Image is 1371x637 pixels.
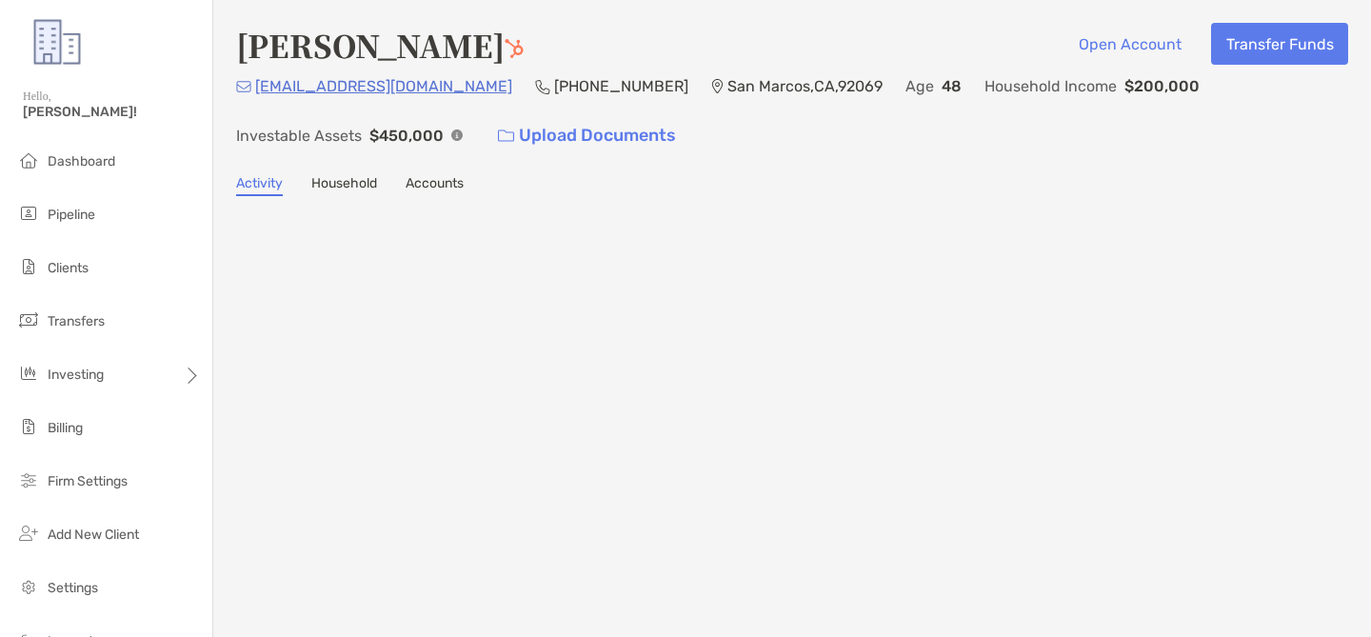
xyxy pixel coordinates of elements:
[942,74,962,98] p: 48
[255,74,512,98] p: [EMAIL_ADDRESS][DOMAIN_NAME]
[236,175,283,196] a: Activity
[236,23,524,67] h4: [PERSON_NAME]
[48,367,104,383] span: Investing
[48,420,83,436] span: Billing
[17,202,40,225] img: pipeline icon
[17,362,40,385] img: investing icon
[48,527,139,543] span: Add New Client
[48,207,95,223] span: Pipeline
[311,175,377,196] a: Household
[48,153,115,169] span: Dashboard
[48,580,98,596] span: Settings
[498,129,514,143] img: button icon
[1211,23,1348,65] button: Transfer Funds
[905,74,934,98] p: Age
[48,260,89,276] span: Clients
[984,74,1117,98] p: Household Income
[451,129,463,141] img: Info Icon
[48,473,128,489] span: Firm Settings
[711,79,724,94] img: Location Icon
[17,415,40,438] img: billing icon
[17,255,40,278] img: clients icon
[17,468,40,491] img: firm-settings icon
[535,79,550,94] img: Phone Icon
[236,81,251,92] img: Email Icon
[369,124,444,148] p: $450,000
[17,575,40,598] img: settings icon
[23,104,201,120] span: [PERSON_NAME]!
[1124,74,1200,98] p: $200,000
[505,39,524,58] img: Hubspot Icon
[17,522,40,545] img: add_new_client icon
[236,124,362,148] p: Investable Assets
[406,175,464,196] a: Accounts
[1063,23,1196,65] button: Open Account
[17,149,40,171] img: dashboard icon
[505,23,524,67] a: Go to Hubspot Deal
[23,8,91,76] img: Zoe Logo
[727,74,883,98] p: San Marcos , CA , 92069
[48,313,105,329] span: Transfers
[486,115,688,156] a: Upload Documents
[554,74,688,98] p: [PHONE_NUMBER]
[17,309,40,331] img: transfers icon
